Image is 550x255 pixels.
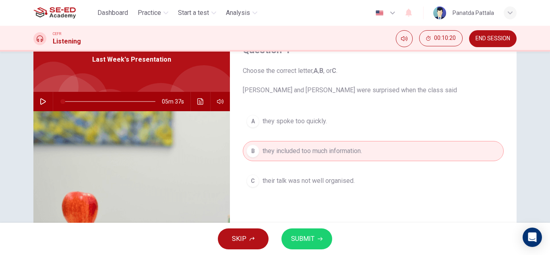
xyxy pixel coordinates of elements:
button: SUBMIT [281,228,332,249]
button: Click to see the audio transcription [194,92,207,111]
span: SKIP [232,233,246,245]
button: END SESSION [469,30,517,47]
h1: Listening [53,37,81,46]
button: Analysis [223,6,261,20]
button: Practice [134,6,172,20]
button: Ctheir talk was not well organised. [243,171,504,191]
span: their talk was not well organised. [263,176,355,186]
span: they included too much information. [263,146,362,156]
div: A [246,115,259,128]
b: B [319,67,323,75]
a: SE-ED Academy logo [33,5,94,21]
span: SUBMIT [291,233,314,245]
img: en [374,10,385,16]
div: Hide [419,30,463,47]
span: 00:10:20 [434,35,456,41]
div: B [246,145,259,158]
span: Choose the correct letter, , , or . [PERSON_NAME] and [PERSON_NAME] were surprised when the class... [243,66,504,95]
span: they spoke too quickly. [263,116,327,126]
span: Practice [138,8,161,18]
button: Start a test [175,6,219,20]
div: Panatda Pattala [453,8,494,18]
img: Profile picture [433,6,446,19]
span: Last Week's Presentation [92,55,171,64]
span: Analysis [226,8,250,18]
span: CEFR [53,31,61,37]
span: 05m 37s [162,92,190,111]
div: C [246,174,259,187]
button: SKIP [218,228,269,249]
b: C [332,67,336,75]
button: Dashboard [94,6,131,20]
b: A [314,67,318,75]
span: Dashboard [97,8,128,18]
img: SE-ED Academy logo [33,5,76,21]
button: Bthey included too much information. [243,141,504,161]
span: END SESSION [476,35,510,42]
div: Open Intercom Messenger [523,228,542,247]
span: Start a test [178,8,209,18]
div: Mute [396,30,413,47]
button: 00:10:20 [419,30,463,46]
button: Athey spoke too quickly. [243,111,504,131]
